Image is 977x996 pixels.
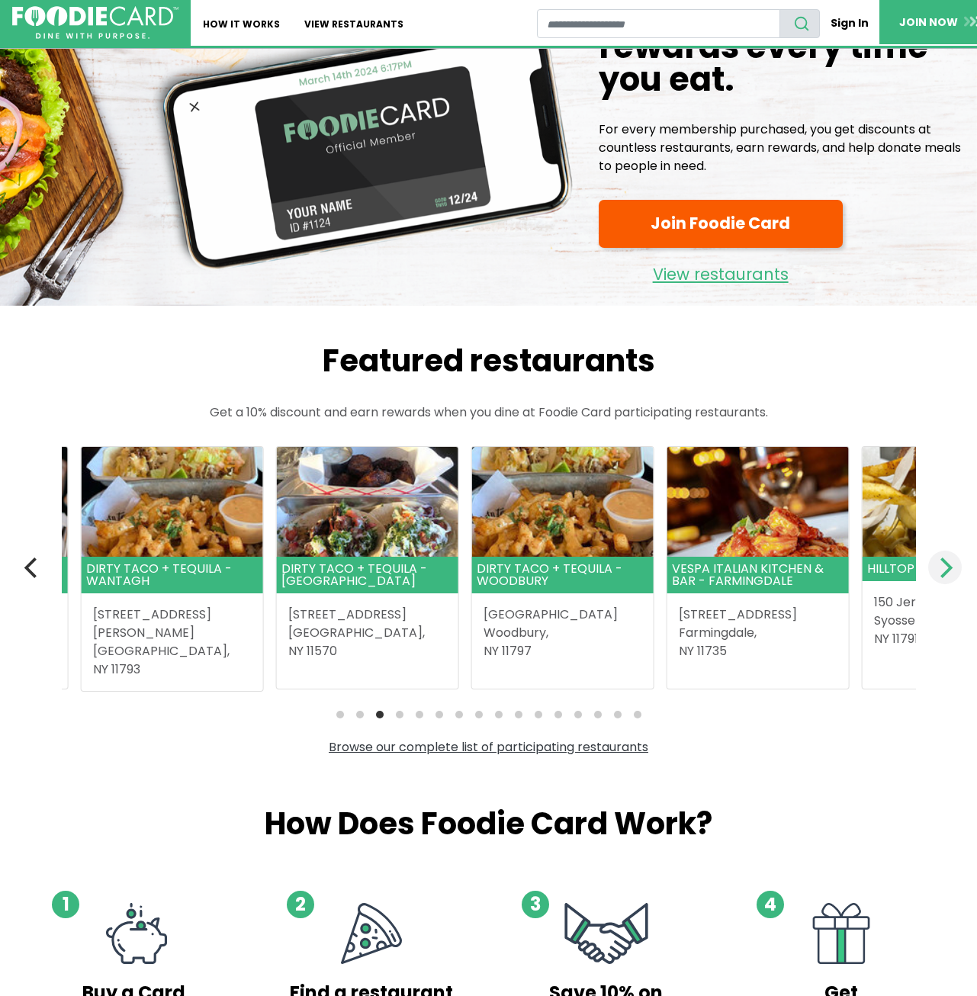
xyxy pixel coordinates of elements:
[81,557,262,593] header: Dirty Taco + Tequila - Wantagh
[356,711,364,718] li: Page dot 2
[599,200,843,248] a: Join Foodie Card
[81,447,262,691] a: Dirty Taco + Tequila - Wantagh Dirty Taco + Tequila - Wantagh [STREET_ADDRESS][PERSON_NAME][GEOGR...
[455,711,463,718] li: Page dot 7
[634,711,641,718] li: Page dot 16
[574,711,582,718] li: Page dot 13
[614,711,622,718] li: Page dot 15
[276,557,458,593] header: Dirty Taco + Tequila - [GEOGRAPHIC_DATA]
[594,711,602,718] li: Page dot 14
[329,738,648,756] a: Browse our complete list of participating restaurants
[288,606,445,660] address: [STREET_ADDRESS] [GEOGRAPHIC_DATA], NY 11570
[554,711,562,718] li: Page dot 12
[31,805,946,842] h2: How Does Foodie Card Work?
[16,551,50,584] button: Previous
[81,447,262,557] img: Dirty Taco + Tequila - Wantagh
[12,6,178,40] img: FoodieCard; Eat, Drink, Save, Donate
[537,9,780,38] input: restaurant search
[396,711,403,718] li: Page dot 4
[820,9,879,37] a: Sign In
[599,120,965,175] p: For every membership purchased, you get discounts at countless restaurants, earn rewards, and hel...
[484,606,641,660] address: [GEOGRAPHIC_DATA] Woodbury, NY 11797
[667,447,848,557] img: Vespa Italian Kitchen & Bar - Farmingdale
[495,711,503,718] li: Page dot 9
[376,711,384,718] li: Page dot 3
[928,551,962,584] button: Next
[475,711,483,718] li: Page dot 8
[93,606,250,679] address: [STREET_ADDRESS][PERSON_NAME] [GEOGRAPHIC_DATA], NY 11793
[667,557,848,593] header: Vespa Italian Kitchen & Bar - Farmingdale
[679,606,836,660] address: [STREET_ADDRESS] Farmingdale, NY 11735
[435,711,443,718] li: Page dot 6
[599,254,843,288] a: View restaurants
[471,447,653,673] a: Dirty Taco + Tequila - Woodbury Dirty Taco + Tequila - Woodbury [GEOGRAPHIC_DATA]Woodbury,NY 11797
[276,447,458,557] img: Dirty Taco + Tequila - Rockville Centre
[535,711,542,718] li: Page dot 11
[276,447,458,673] a: Dirty Taco + Tequila - Rockville Centre Dirty Taco + Tequila - [GEOGRAPHIC_DATA] [STREET_ADDRESS]...
[515,711,522,718] li: Page dot 10
[471,557,653,593] header: Dirty Taco + Tequila - Woodbury
[336,711,344,718] li: Page dot 1
[471,447,653,557] img: Dirty Taco + Tequila - Woodbury
[31,403,946,422] p: Get a 10% discount and earn rewards when you dine at Foodie Card participating restaurants.
[31,342,946,379] h2: Featured restaurants
[779,9,820,38] button: search
[416,711,423,718] li: Page dot 5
